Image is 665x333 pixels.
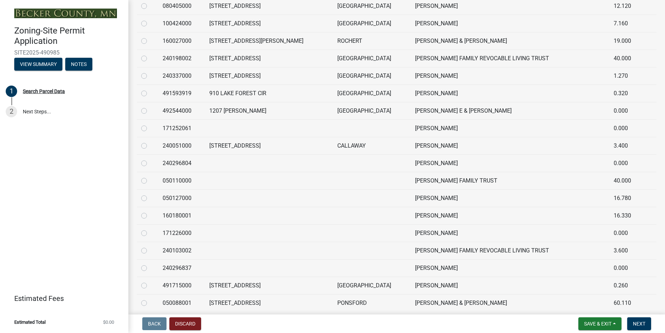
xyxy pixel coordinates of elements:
div: 1 [6,86,17,97]
td: [PERSON_NAME] [411,224,609,242]
td: [PERSON_NAME] [411,137,609,154]
td: 240337000 [158,67,205,84]
td: 0.000 [609,102,646,119]
td: [PERSON_NAME] [411,15,609,32]
td: 0.000 [609,154,646,172]
td: 050088001 [158,294,205,312]
td: [GEOGRAPHIC_DATA] [333,102,411,119]
td: [STREET_ADDRESS] [205,50,333,67]
span: Estimated Total [14,320,46,324]
td: 050110000 [158,172,205,189]
td: [GEOGRAPHIC_DATA] [333,67,411,84]
td: 19.000 [609,32,646,50]
span: Save & Exit [584,321,612,327]
td: [STREET_ADDRESS] [205,137,333,154]
h4: Zoning-Site Permit Application [14,26,123,46]
wm-modal-confirm: Summary [14,62,62,67]
td: 0.320 [609,84,646,102]
img: Becker County, Minnesota [14,9,117,18]
td: 160180001 [158,207,205,224]
td: [GEOGRAPHIC_DATA] [333,277,411,294]
div: 2 [6,106,17,117]
td: [PERSON_NAME] [411,207,609,224]
td: 160027000 [158,32,205,50]
td: 240296837 [158,259,205,277]
td: 40.000 [609,50,646,67]
td: 40.000 [609,172,646,189]
td: [PERSON_NAME] [411,259,609,277]
td: 492544000 [158,102,205,119]
td: 491593919 [158,84,205,102]
td: [STREET_ADDRESS] [205,277,333,294]
button: View Summary [14,58,62,71]
td: [STREET_ADDRESS][PERSON_NAME] [205,32,333,50]
button: Save & Exit [578,317,621,330]
td: 16.780 [609,189,646,207]
td: [PERSON_NAME] [411,154,609,172]
td: [STREET_ADDRESS] [205,15,333,32]
span: SITE2025-490985 [14,49,114,56]
td: [PERSON_NAME] FAMILY TRUST [411,172,609,189]
td: 240051000 [158,137,205,154]
td: PONSFORD [333,294,411,312]
td: [STREET_ADDRESS] [205,67,333,84]
td: [PERSON_NAME] FAMILY REVOCABLE LIVING TRUST [411,50,609,67]
span: $0.00 [103,320,114,324]
td: 7.160 [609,15,646,32]
td: [PERSON_NAME] [411,189,609,207]
td: 171226000 [158,224,205,242]
td: 171252061 [158,119,205,137]
button: Notes [65,58,92,71]
td: 60.110 [609,294,646,312]
td: [STREET_ADDRESS] [205,294,333,312]
td: [PERSON_NAME] & [PERSON_NAME] [411,294,609,312]
td: 0.000 [609,119,646,137]
td: 1207 [PERSON_NAME] [205,102,333,119]
td: ROCHERT [333,32,411,50]
span: Next [633,321,645,327]
td: 100424000 [158,15,205,32]
td: 16.330 [609,207,646,224]
td: 0.260 [609,277,646,294]
span: Back [148,321,161,327]
td: [PERSON_NAME] E & [PERSON_NAME] [411,102,609,119]
td: 240296804 [158,154,205,172]
td: [GEOGRAPHIC_DATA] [333,84,411,102]
td: 240103002 [158,242,205,259]
button: Discard [169,317,201,330]
td: [PERSON_NAME] FAMILY REVOCABLE LIVING TRUST [411,242,609,259]
td: [PERSON_NAME] [411,84,609,102]
td: 910 LAKE FOREST CIR [205,84,333,102]
td: [PERSON_NAME] & [PERSON_NAME] [411,32,609,50]
td: 0.000 [609,224,646,242]
td: 491715000 [158,277,205,294]
td: [PERSON_NAME] [411,277,609,294]
button: Back [142,317,167,330]
td: 3.600 [609,242,646,259]
td: [PERSON_NAME] [411,119,609,137]
td: CALLAWAY [333,137,411,154]
td: 240198002 [158,50,205,67]
td: [GEOGRAPHIC_DATA] [333,50,411,67]
div: Search Parcel Data [23,89,65,94]
td: 3.400 [609,137,646,154]
td: 050127000 [158,189,205,207]
wm-modal-confirm: Notes [65,62,92,67]
td: 0.000 [609,259,646,277]
a: Estimated Fees [6,291,117,306]
td: 1.270 [609,67,646,84]
button: Next [627,317,651,330]
td: [PERSON_NAME] [411,67,609,84]
td: [GEOGRAPHIC_DATA] [333,15,411,32]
